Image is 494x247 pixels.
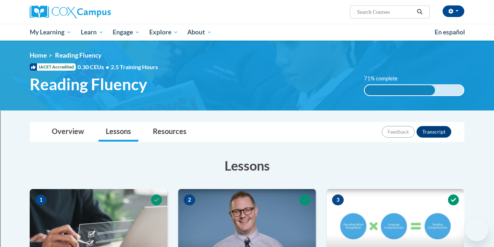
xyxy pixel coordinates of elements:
[19,24,475,41] div: Main menu
[183,24,217,41] a: About
[430,25,470,40] a: En español
[108,24,145,41] a: Engage
[81,28,104,37] span: Learn
[364,75,406,83] label: 71% complete
[30,75,147,94] span: Reading Fluency
[365,85,435,95] div: 71% complete
[30,5,167,18] a: Cox Campus
[55,51,101,59] span: Reading Fluency
[106,63,109,70] span: •
[149,28,178,37] span: Explore
[78,63,111,71] span: 0.30 CEUs
[435,28,465,36] span: En español
[443,5,464,17] button: Account Settings
[25,24,76,41] a: My Learning
[414,8,425,16] button: Search
[30,5,111,18] img: Cox Campus
[145,24,183,41] a: Explore
[111,63,158,70] span: 2.5 Training Hours
[30,28,71,37] span: My Learning
[465,218,488,241] iframe: Button to launch messaging window
[187,28,212,37] span: About
[113,28,140,37] span: Engage
[356,8,414,16] input: Search Courses
[30,51,47,59] a: Home
[30,63,76,71] span: IACET Accredited
[76,24,108,41] a: Learn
